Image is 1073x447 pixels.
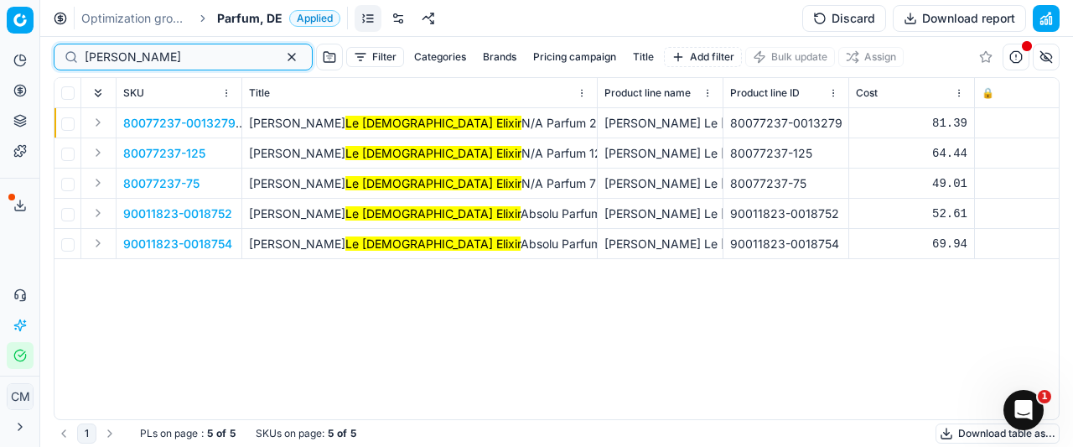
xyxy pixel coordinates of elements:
span: [PERSON_NAME] Absolu Parfum 125 ml [249,236,640,251]
div: [PERSON_NAME] Le [DEMOGRAPHIC_DATA] Elixir N/A Parfum 75 ml [604,175,716,192]
button: Add filter [664,47,742,67]
span: Title [249,86,270,100]
span: Parfum, DEApplied [217,10,340,27]
div: 81.39 [856,115,967,132]
div: 64.44 [856,145,967,162]
nav: pagination [54,424,120,444]
span: PLs on page [140,427,198,440]
span: Product line ID [730,86,800,100]
mark: Le [DEMOGRAPHIC_DATA] Elixir [345,206,521,221]
strong: 5 [350,427,356,440]
div: 90011823-0018754 [730,236,842,252]
div: [PERSON_NAME] Le [DEMOGRAPHIC_DATA] Elixir Absolu Parfum 125 ml [604,236,716,252]
button: Go to next page [100,424,120,444]
span: [PERSON_NAME] N/A Parfum 75 ml [249,176,619,190]
button: Expand [88,112,108,133]
button: Brands [476,47,523,67]
strong: 5 [328,427,334,440]
button: Download table as... [936,424,1060,444]
div: : [140,427,236,440]
strong: of [337,427,347,440]
button: Go to previous page [54,424,74,444]
button: 80077237-125 [123,145,205,162]
button: 90011823-0018754 [123,236,232,252]
button: Expand [88,203,108,223]
iframe: Intercom live chat [1003,390,1044,430]
strong: 5 [230,427,236,440]
span: CM [8,384,33,409]
span: [PERSON_NAME] N/A Parfum 200 ml [249,116,628,130]
div: 80077237-0013279 [730,115,842,132]
div: [PERSON_NAME] Le [DEMOGRAPHIC_DATA] Elixir Absolu Parfum 75 ml [604,205,716,222]
button: Download report [893,5,1026,32]
button: Assign [838,47,904,67]
span: SKUs on page : [256,427,324,440]
div: 80077237-125 [730,145,842,162]
button: 90011823-0018752 [123,205,232,222]
button: 1 [77,424,96,444]
button: Filter [346,47,404,67]
mark: Le [DEMOGRAPHIC_DATA] Elixir [345,176,521,190]
button: Title [626,47,661,67]
div: [PERSON_NAME] Le [DEMOGRAPHIC_DATA] Elixir N/A Parfum 200 ml [604,115,716,132]
button: Expand [88,143,108,163]
button: 80077237-0013279 [123,115,236,132]
div: 52.61 [856,205,967,222]
nav: breadcrumb [81,10,340,27]
button: Bulk update [745,47,835,67]
button: Pricing campaign [526,47,623,67]
div: [PERSON_NAME] Le [DEMOGRAPHIC_DATA] Elixir N/A Parfum 125 ml [604,145,716,162]
button: Categories [407,47,473,67]
span: [PERSON_NAME] Absolu Parfum 75 ml [249,206,634,221]
span: [PERSON_NAME] N/A Parfum 125 ml [249,146,625,160]
mark: Le [DEMOGRAPHIC_DATA] Elixir [345,116,521,130]
div: 80077237-75 [730,175,842,192]
span: 🔒 [982,86,994,100]
div: 90011823-0018752 [730,205,842,222]
div: 69.94 [856,236,967,252]
span: Applied [289,10,340,27]
mark: Le [DEMOGRAPHIC_DATA] Elixir [345,236,521,251]
button: Expand [88,233,108,253]
strong: of [216,427,226,440]
div: 49.01 [856,175,967,192]
a: Optimization groups [81,10,189,27]
button: Discard [802,5,886,32]
button: Expand [88,173,108,193]
span: 1 [1038,390,1051,403]
strong: 5 [207,427,213,440]
button: 80077237-75 [123,175,200,192]
span: SKU [123,86,144,100]
span: Product line name [604,86,691,100]
input: Search by SKU or title [85,49,268,65]
mark: Le [DEMOGRAPHIC_DATA] Elixir [345,146,521,160]
span: Cost [856,86,878,100]
span: Parfum, DE [217,10,283,27]
button: CM [7,383,34,410]
button: Expand all [88,83,108,103]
